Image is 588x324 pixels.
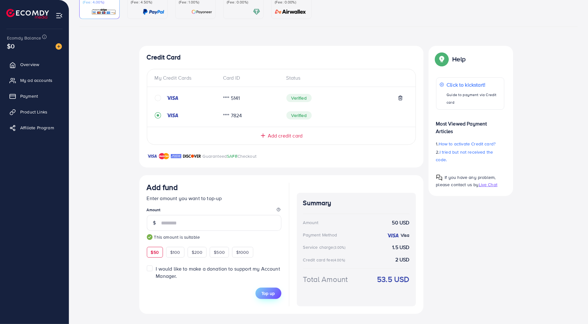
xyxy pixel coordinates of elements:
[268,132,303,139] span: Add credit card
[143,8,164,15] img: card
[218,74,281,82] div: Card ID
[236,249,249,255] span: $1000
[147,152,157,160] img: brand
[447,91,501,106] p: Guide to payment via Credit card
[387,233,399,238] img: credit
[159,152,169,160] img: brand
[166,95,179,101] img: credit
[436,140,504,148] p: 1.
[561,296,583,319] iframe: Chat
[20,93,38,99] span: Payment
[5,74,64,87] a: My ad accounts
[303,219,319,226] div: Amount
[5,121,64,134] a: Affiliate Program
[436,149,493,163] span: I tried but not received the code.
[436,174,496,188] span: If you have any problem, please contact us by
[171,152,181,160] img: brand
[214,249,225,255] span: $500
[392,219,410,226] strong: 50 USD
[20,125,54,131] span: Affiliate Program
[436,148,504,163] p: 2.
[377,274,409,285] strong: 53.5 USD
[286,111,312,119] span: Verified
[183,152,201,160] img: brand
[91,8,116,15] img: card
[303,232,337,238] div: Payment Method
[436,174,442,181] img: Popup guide
[20,109,47,115] span: Product Links
[147,234,281,240] small: This amount is suitable
[147,194,281,202] p: Enter amount you want to top-up
[303,244,347,250] div: Service charge
[436,53,447,65] img: Popup guide
[203,152,257,160] p: Guaranteed Checkout
[192,249,203,255] span: $200
[303,257,347,263] div: Credit card fee
[151,249,159,255] span: $50
[20,61,39,68] span: Overview
[56,43,62,50] img: image
[147,183,178,192] h3: Add fund
[392,244,409,251] strong: 1.5 USD
[155,112,161,119] svg: record circle
[56,12,63,19] img: menu
[191,8,212,15] img: card
[5,106,64,118] a: Product Links
[333,258,345,263] small: (4.00%)
[147,234,153,240] img: guide
[166,113,179,118] img: credit
[286,94,312,102] span: Verified
[20,77,52,83] span: My ad accounts
[273,8,308,15] img: card
[401,232,410,238] strong: Visa
[333,245,345,250] small: (3.00%)
[7,41,15,51] span: $0
[303,199,410,207] h4: Summary
[170,249,180,255] span: $100
[255,288,281,299] button: Top up
[479,181,497,188] span: Live Chat
[155,95,161,101] svg: circle
[303,274,348,285] div: Total Amount
[253,8,260,15] img: card
[5,58,64,71] a: Overview
[147,207,281,215] legend: Amount
[262,290,275,296] span: Top up
[436,115,504,135] p: Most Viewed Payment Articles
[395,256,410,263] strong: 2 USD
[439,141,495,147] span: How to activate Credit card?
[156,265,280,279] span: I would like to make a donation to support my Account Manager.
[281,74,408,82] div: Status
[5,90,64,102] a: Payment
[155,74,218,82] div: My Credit Cards
[447,81,501,89] p: Click to kickstart!
[453,55,466,63] p: Help
[147,53,416,61] h4: Credit Card
[227,153,237,159] span: SAFE
[7,35,41,41] span: Ecomdy Balance
[6,9,49,19] img: logo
